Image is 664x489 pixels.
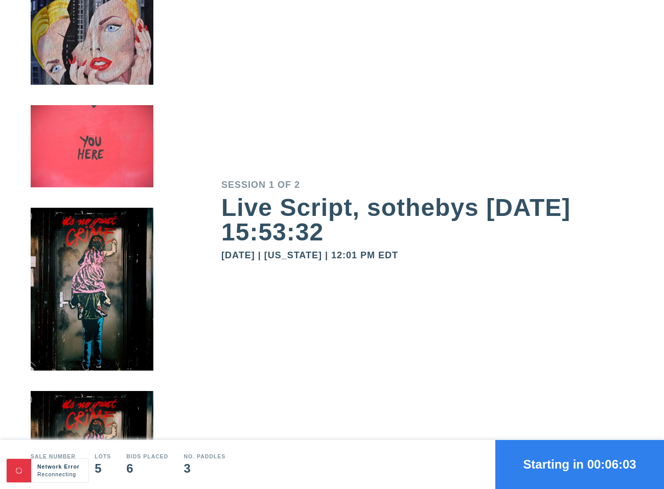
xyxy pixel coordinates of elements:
img: small [31,209,153,393]
img: small [31,1,153,106]
div: Sale number [31,454,79,460]
div: Live Script, sothebys [DATE] 15:53:32 [221,195,633,244]
div: 6 [126,462,168,475]
div: Session 1 of 2 [221,180,633,189]
div: No. Paddles [184,454,225,460]
div: 3 [184,462,225,475]
div: 5 [95,462,111,475]
div: Lots [95,454,111,460]
button: Starting in 00:06:03 [495,440,664,489]
div: Network Error [37,463,82,471]
div: Reconnecting [37,471,82,478]
img: small [31,107,153,209]
div: [DATE] | [US_STATE] | 12:01 PM EDT [221,251,633,260]
div: Bids Placed [126,454,168,460]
